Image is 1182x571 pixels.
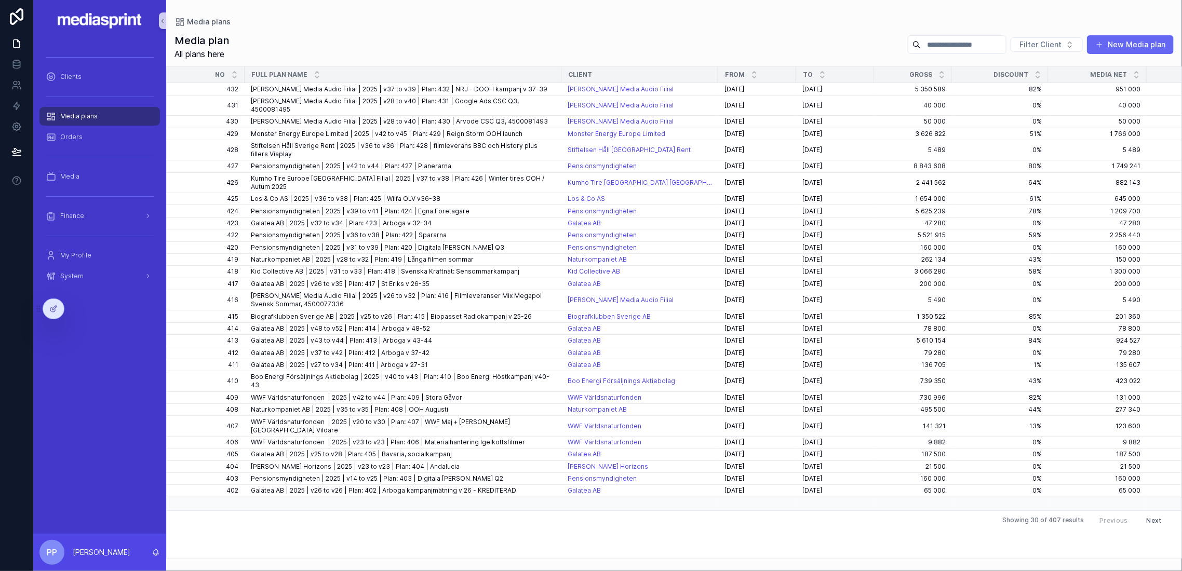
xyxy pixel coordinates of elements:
span: [DATE] [724,219,744,227]
a: [DATE] [724,130,790,138]
a: [PERSON_NAME] Media Audio Filial | 2025 | v26 to v32 | Plan: 416 | Filmleveranser Mix Megapol Sve... [251,292,555,308]
span: [DATE] [802,280,822,288]
a: 160 000 [1054,243,1140,252]
span: Pensionsmyndigheten | 2025 | v36 to v38 | Plan: 422 | Spararna [251,231,447,239]
a: 5 350 589 [880,85,946,93]
a: Monster Energy Europe Limited [568,130,712,138]
span: [DATE] [724,117,744,126]
span: 645 000 [1054,195,1140,203]
a: 427 [179,162,238,170]
a: 50 000 [1054,117,1140,126]
a: 415 [179,312,238,321]
span: Naturkompaniet AB [568,255,627,264]
a: System [39,267,160,285]
span: 1 209 700 [1054,207,1140,215]
span: System [60,272,84,280]
a: 0% [958,146,1042,154]
span: 0% [958,219,1042,227]
a: [DATE] [724,179,790,187]
span: 431 [179,101,238,110]
a: [DATE] [802,243,868,252]
span: [DATE] [802,146,822,154]
a: 424 [179,207,238,215]
a: [PERSON_NAME] Media Audio Filial | 2025 | v37 to v39 | Plan: 432 | NRJ - DOOH kampanj v 37-39 [251,85,555,93]
a: Pensionsmyndigheten [568,231,637,239]
span: Pensionsmyndigheten [568,207,637,215]
a: 2 441 562 [880,179,946,187]
span: [DATE] [724,296,744,304]
span: [DATE] [802,296,822,304]
a: 0% [958,243,1042,252]
span: Media [60,172,79,181]
span: 82% [958,85,1042,93]
a: Monster Energy Europe Limited [568,130,665,138]
span: [DATE] [802,162,822,170]
a: [PERSON_NAME] Media Audio Filial [568,101,674,110]
a: [DATE] [724,219,790,227]
a: Kid Collective AB [568,267,620,276]
a: 2 256 440 [1054,231,1140,239]
span: Los & Co AS [568,195,605,203]
span: 882 143 [1054,179,1140,187]
a: Los & Co AS [568,195,712,203]
span: [DATE] [802,219,822,227]
a: 420 [179,243,238,252]
a: [DATE] [724,101,790,110]
a: Pensionsmyndigheten [568,243,712,252]
span: 3 626 822 [880,130,946,138]
span: [DATE] [802,101,822,110]
a: Pensionsmyndigheten [568,231,712,239]
span: 150 000 [1054,255,1140,264]
a: 8 843 608 [880,162,946,170]
a: 0% [958,117,1042,126]
span: 417 [179,280,238,288]
span: 5 489 [880,146,946,154]
span: [DATE] [724,85,744,93]
span: Kumho Tire Europe [GEOGRAPHIC_DATA] Filial | 2025 | v37 to v38 | Plan: 426 | Winter tires OOH / A... [251,174,555,191]
a: 5 489 [1054,146,1140,154]
a: [DATE] [724,195,790,203]
a: 50 000 [880,117,946,126]
a: Pensionsmyndigheten [568,243,637,252]
a: Pensionsmyndigheten | 2025 | v36 to v38 | Plan: 422 | Spararna [251,231,555,239]
a: [PERSON_NAME] Media Audio Filial | 2025 | v28 to v40 | Plan: 430 | Arvode CSC Q3, 4500081493 [251,117,555,126]
a: 5 521 915 [880,231,946,239]
span: 1 766 000 [1054,130,1140,138]
a: Galatea AB [568,219,712,227]
a: [DATE] [724,280,790,288]
span: 423 [179,219,238,227]
a: 0% [958,101,1042,110]
a: 425 [179,195,238,203]
a: [DATE] [724,267,790,276]
span: [PERSON_NAME] Media Audio Filial | 2025 | v37 to v39 | Plan: 432 | NRJ - DOOH kampanj v 37-39 [251,85,547,93]
a: 61% [958,195,1042,203]
span: Pensionsmyndigheten | 2025 | v42 to v44 | Plan: 427 | Planerarna [251,162,451,170]
a: [PERSON_NAME] Media Audio Filial [568,85,674,93]
a: [DATE] [724,85,790,93]
span: 40 000 [880,101,946,110]
a: Kumho Tire [GEOGRAPHIC_DATA] [GEOGRAPHIC_DATA] Filial [568,179,712,187]
a: Orders [39,128,160,146]
span: 43% [958,255,1042,264]
a: Stiftelsen Håll Sverige Rent | 2025 | v36 to v36 | Plan: 428 | filmleverans BBC och History plus ... [251,142,555,158]
span: 40 000 [1054,101,1140,110]
span: Finance [60,212,84,220]
a: Clients [39,67,160,86]
span: 200 000 [880,280,946,288]
span: 418 [179,267,238,276]
span: 64% [958,179,1042,187]
a: 51% [958,130,1042,138]
a: 47 280 [1054,219,1140,227]
a: Pensionsmyndigheten [568,162,712,170]
a: [DATE] [802,179,868,187]
a: 262 134 [880,255,946,264]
